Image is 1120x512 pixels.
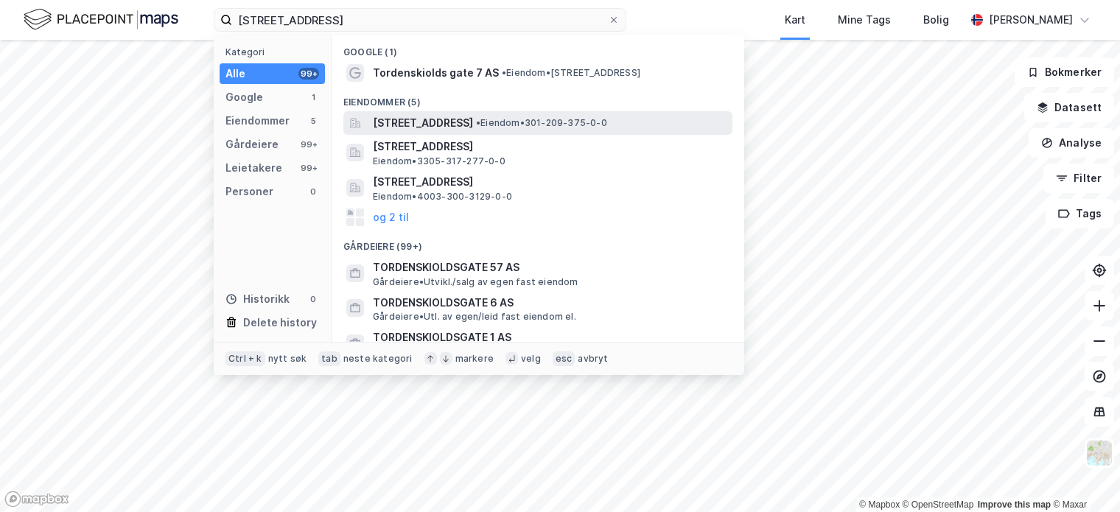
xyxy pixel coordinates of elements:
div: 99+ [298,68,319,80]
div: Gårdeiere (99+) [332,229,744,256]
span: • [502,67,506,78]
div: 1 [307,91,319,103]
div: 0 [307,293,319,305]
div: markere [455,353,494,365]
span: • [476,117,480,128]
div: [PERSON_NAME] [989,11,1073,29]
button: Analyse [1029,128,1114,158]
span: [STREET_ADDRESS] [373,114,473,132]
span: TORDENSKIOLDSGATE 1 AS [373,329,727,346]
div: Google (1) [332,35,744,61]
div: esc [553,351,575,366]
span: Gårdeiere • Utl. av egen/leid fast eiendom el. [373,311,576,323]
div: Eiendommer (5) [332,85,744,111]
div: Kategori [225,46,325,57]
div: Historikk [225,290,290,308]
a: Improve this map [978,499,1051,510]
div: Mine Tags [838,11,891,29]
iframe: Chat Widget [1046,441,1120,512]
div: Google [225,88,263,106]
span: Eiendom • 3305-317-277-0-0 [373,155,505,167]
div: Kart [785,11,805,29]
div: Delete history [243,314,317,332]
img: Z [1085,439,1113,467]
span: TORDENSKIOLDSGATE 6 AS [373,294,727,312]
div: 0 [307,186,319,197]
a: Mapbox homepage [4,491,69,508]
span: Tordenskiolds gate 7 AS [373,64,499,82]
input: Søk på adresse, matrikkel, gårdeiere, leietakere eller personer [232,9,608,31]
button: Datasett [1024,93,1114,122]
span: [STREET_ADDRESS] [373,138,727,155]
div: Bolig [923,11,949,29]
span: Eiendom • 4003-300-3129-0-0 [373,191,512,203]
span: Eiendom • 301-209-375-0-0 [476,117,607,129]
div: velg [521,353,541,365]
a: Mapbox [859,499,900,510]
span: [STREET_ADDRESS] [373,173,727,191]
div: nytt søk [268,353,307,365]
div: Ctrl + k [225,351,265,366]
div: Personer [225,183,273,200]
div: Eiendommer [225,112,290,130]
img: logo.f888ab2527a4732fd821a326f86c7f29.svg [24,7,178,32]
span: Eiendom • [STREET_ADDRESS] [502,67,640,79]
div: Alle [225,65,245,83]
div: 5 [307,115,319,127]
span: TORDENSKIOLDSGATE 57 AS [373,259,727,276]
button: og 2 til [373,208,409,226]
span: Gårdeiere • Utvikl./salg av egen fast eiendom [373,276,578,288]
div: Leietakere [225,159,282,177]
div: 99+ [298,162,319,174]
div: Gårdeiere [225,136,279,153]
button: Tags [1046,199,1114,228]
div: 99+ [298,138,319,150]
div: avbryt [578,353,608,365]
button: Bokmerker [1015,57,1114,87]
div: tab [318,351,340,366]
div: neste kategori [343,353,413,365]
a: OpenStreetMap [903,499,974,510]
button: Filter [1043,164,1114,193]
